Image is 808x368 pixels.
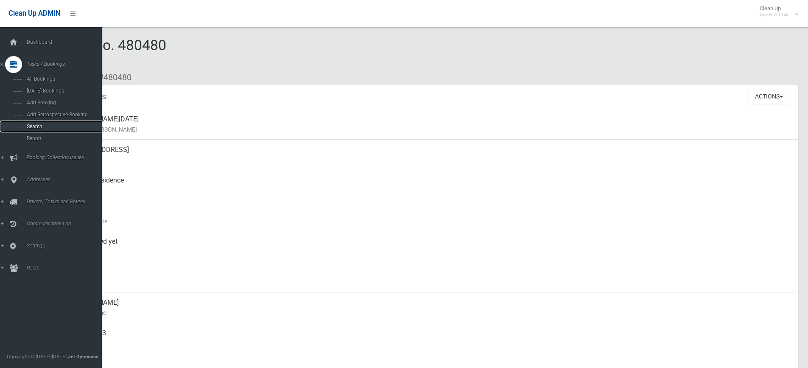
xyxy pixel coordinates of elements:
[24,155,108,160] span: Booking Collection Issues
[68,262,791,292] div: [DATE]
[68,140,791,170] div: [STREET_ADDRESS]
[68,201,791,231] div: [DATE]
[68,338,791,348] small: Mobile
[68,185,791,196] small: Pickup Point
[24,100,101,106] span: Add Booking
[68,124,791,135] small: Name of [PERSON_NAME]
[68,308,791,318] small: Contact Name
[760,11,789,18] small: Super Admin
[24,221,108,227] span: Communication Log
[24,265,108,271] span: Users
[24,199,108,205] span: Drivers, Trucks and Routes
[24,76,101,82] span: All Bookings
[68,354,98,360] strong: Jet Dynamics
[24,112,101,118] span: Add Retrospective Booking
[8,9,60,17] span: Clean Up ADMIN
[68,155,791,165] small: Address
[7,354,67,360] span: Copyright © [DATE]-[DATE]
[68,323,791,354] div: 0435090743
[68,216,791,226] small: Collection Date
[92,70,131,85] li: #480480
[24,61,108,67] span: Tasks / Bookings
[24,135,101,141] span: Report
[24,124,101,129] span: Search
[68,109,791,140] div: [PERSON_NAME][DATE]
[37,37,166,70] span: Booking No. 480480
[68,247,791,257] small: Collected At
[68,277,791,287] small: Zone
[755,5,797,18] span: Clean Up
[68,170,791,201] div: Front of Residence
[24,39,108,45] span: Dashboard
[24,177,108,183] span: Addresses
[24,243,108,249] span: Settings
[749,89,789,104] button: Actions
[24,88,101,94] span: [DATE] Bookings
[68,292,791,323] div: [PERSON_NAME]
[68,231,791,262] div: Not collected yet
